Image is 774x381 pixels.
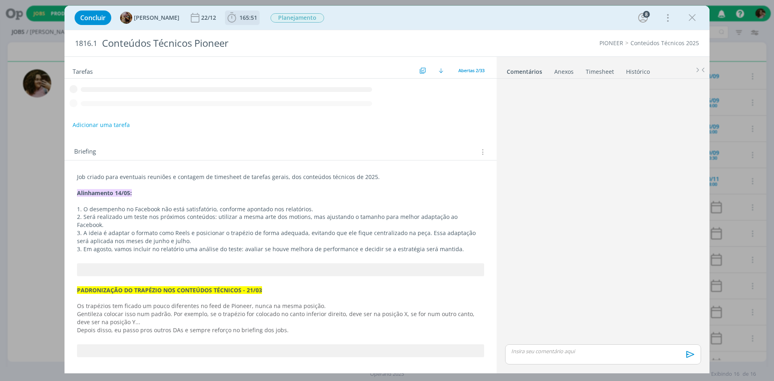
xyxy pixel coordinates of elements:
[637,11,649,24] button: 8
[77,189,132,197] strong: Alinhamento 14/05:
[239,14,257,21] span: 165:51
[75,39,97,48] span: 1816.1
[73,66,93,75] span: Tarefas
[74,147,96,157] span: Briefing
[120,12,179,24] button: A[PERSON_NAME]
[201,15,218,21] div: 22/12
[626,64,650,76] a: Histórico
[599,39,623,47] a: PIONEER
[77,310,476,326] span: Gentileza colocar isso num padrão. Por exemplo, se o trapézio for colocado no canto inferior dire...
[80,15,106,21] span: Concluir
[225,11,259,24] button: 165:51
[75,10,111,25] button: Concluir
[77,326,289,334] span: Depois disso, eu passo pros outros DAs e sempre reforço no briefing dos jobs.
[77,286,262,294] strong: PADRONIZAÇÃO DO TRAPÉZIO NOS CONTEÚDOS TÉCNICOS - 21/03
[77,245,484,253] p: 3. Em agosto, vamos incluir no relatório uma análise do teste: avaliar se houve melhora de perfor...
[120,12,132,24] img: A
[77,229,484,245] p: 3. A ideia é adaptar o formato como Reels e posicionar o trapézio de forma adequada, evitando que...
[439,68,443,73] img: arrow-down.svg
[64,6,709,373] div: dialog
[643,11,650,18] div: 8
[134,15,179,21] span: [PERSON_NAME]
[506,64,543,76] a: Comentários
[270,13,325,23] button: Planejamento
[630,39,699,47] a: Conteúdos Técnicos 2025
[458,67,485,73] span: Abertas 2/33
[72,118,130,132] button: Adicionar uma tarefa
[270,13,324,23] span: Planejamento
[77,302,326,310] span: Os trapézios tem ficado um pouco diferentes no feed de Pioneer, nunca na mesma posição.
[77,213,484,229] p: 2. Será realizado um teste nos próximos conteúdos: utilizar a mesma arte dos motions, mas ajustan...
[99,33,436,53] div: Conteúdos Técnicos Pioneer
[77,173,484,181] p: Job criado para eventuais reuniões e contagem de timesheet de tarefas gerais, dos conteúdos técni...
[554,68,574,76] div: Anexos
[77,205,484,213] p: 1. O desempenho no Facebook não está satisfatório, conforme apontado nos relatórios.
[585,64,614,76] a: Timesheet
